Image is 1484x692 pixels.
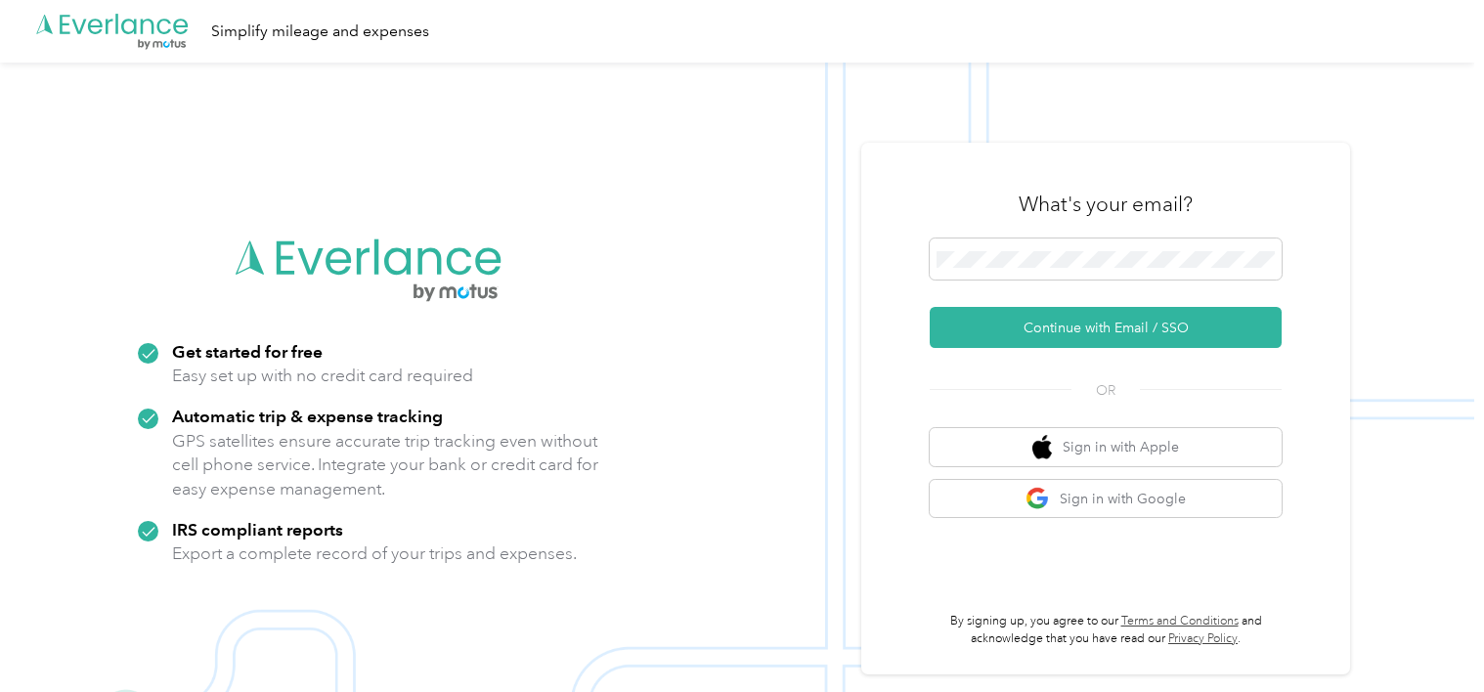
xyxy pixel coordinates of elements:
[1121,614,1239,628] a: Terms and Conditions
[172,364,473,388] p: Easy set up with no credit card required
[930,480,1282,518] button: google logoSign in with Google
[930,613,1282,647] p: By signing up, you agree to our and acknowledge that you have read our .
[1168,631,1238,646] a: Privacy Policy
[930,307,1282,348] button: Continue with Email / SSO
[172,541,577,566] p: Export a complete record of your trips and expenses.
[1019,191,1193,218] h3: What's your email?
[211,20,429,44] div: Simplify mileage and expenses
[172,519,343,540] strong: IRS compliant reports
[1071,380,1140,401] span: OR
[172,341,323,362] strong: Get started for free
[172,406,443,426] strong: Automatic trip & expense tracking
[1032,435,1052,459] img: apple logo
[930,428,1282,466] button: apple logoSign in with Apple
[172,429,599,501] p: GPS satellites ensure accurate trip tracking even without cell phone service. Integrate your bank...
[1026,487,1050,511] img: google logo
